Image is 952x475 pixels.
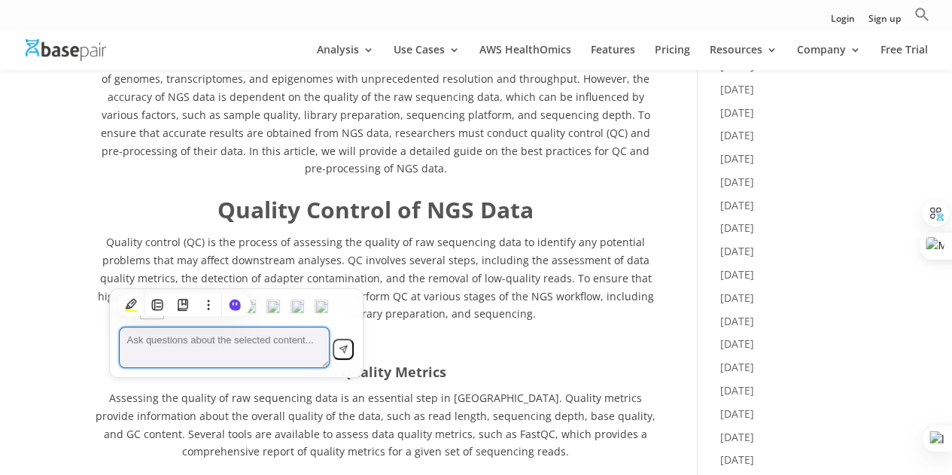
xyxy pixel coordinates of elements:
a: Login [831,14,855,30]
a: Analysis [317,44,374,70]
a: Company [797,44,861,70]
a: Resources [710,44,777,70]
span: Next-generation sequencing (NGS) technologies have revolutionized genomic research, enabling the ... [100,54,651,176]
a: Sign up [868,14,901,30]
a: Search Icon Link [914,7,929,30]
a: [DATE] [720,59,754,73]
strong: Data Quality Metrics [305,363,446,381]
a: [DATE] [720,221,754,235]
a: [DATE] [720,82,754,96]
a: [DATE] [720,105,754,120]
a: [DATE] [720,314,754,328]
a: AWS HealthOmics [479,44,571,70]
a: [DATE] [720,244,754,258]
a: [DATE] [720,452,754,467]
a: [DATE] [720,360,754,374]
svg: Search [914,7,929,22]
a: [DATE] [720,198,754,212]
a: Features [591,44,635,70]
span: Assessing the quality of raw sequencing data is an essential step in [GEOGRAPHIC_DATA]. Quality m... [96,391,655,458]
a: [DATE] [720,175,754,189]
a: [DATE] [720,267,754,282]
img: email.svg [290,300,304,313]
b: Quality Control of NGS Data [217,194,534,225]
button: 发送 [333,339,354,360]
a: [DATE] [720,336,754,351]
img: analyze.svg [315,300,328,313]
a: Free Trial [881,44,928,70]
a: [DATE] [720,291,754,305]
iframe: Drift Widget Chat Controller [663,367,934,457]
a: Use Cases [394,44,460,70]
span: Quality control (QC) is the process of assessing the quality of raw sequencing data to identify a... [98,235,654,321]
a: [DATE] [720,151,754,166]
a: Pricing [655,44,690,70]
img: Basepair [26,39,106,61]
a: [DATE] [720,128,754,142]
